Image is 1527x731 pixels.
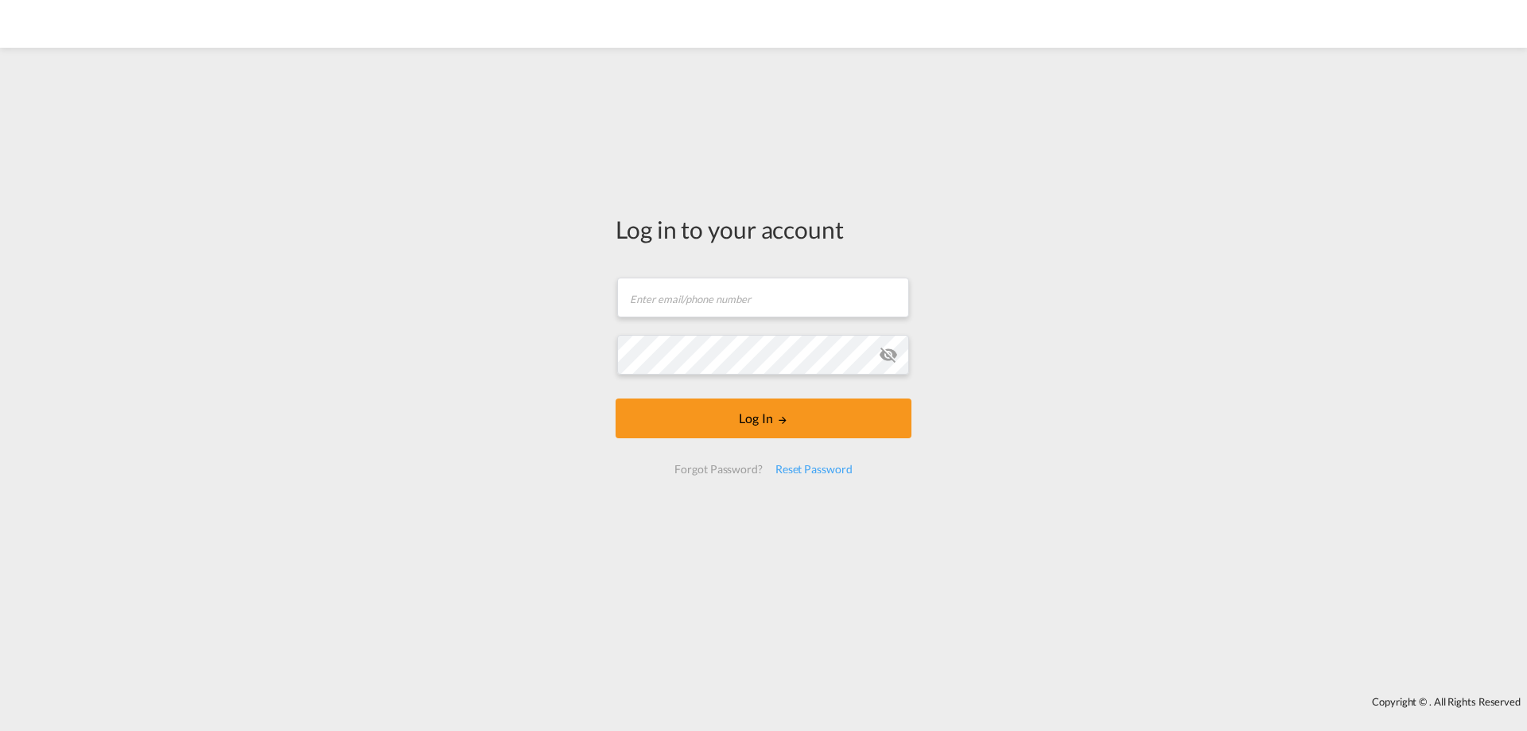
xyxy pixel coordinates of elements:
md-icon: icon-eye-off [879,345,898,364]
div: Forgot Password? [668,455,768,484]
input: Enter email/phone number [617,278,909,317]
button: LOGIN [616,399,911,438]
div: Reset Password [769,455,859,484]
div: Log in to your account [616,212,911,246]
